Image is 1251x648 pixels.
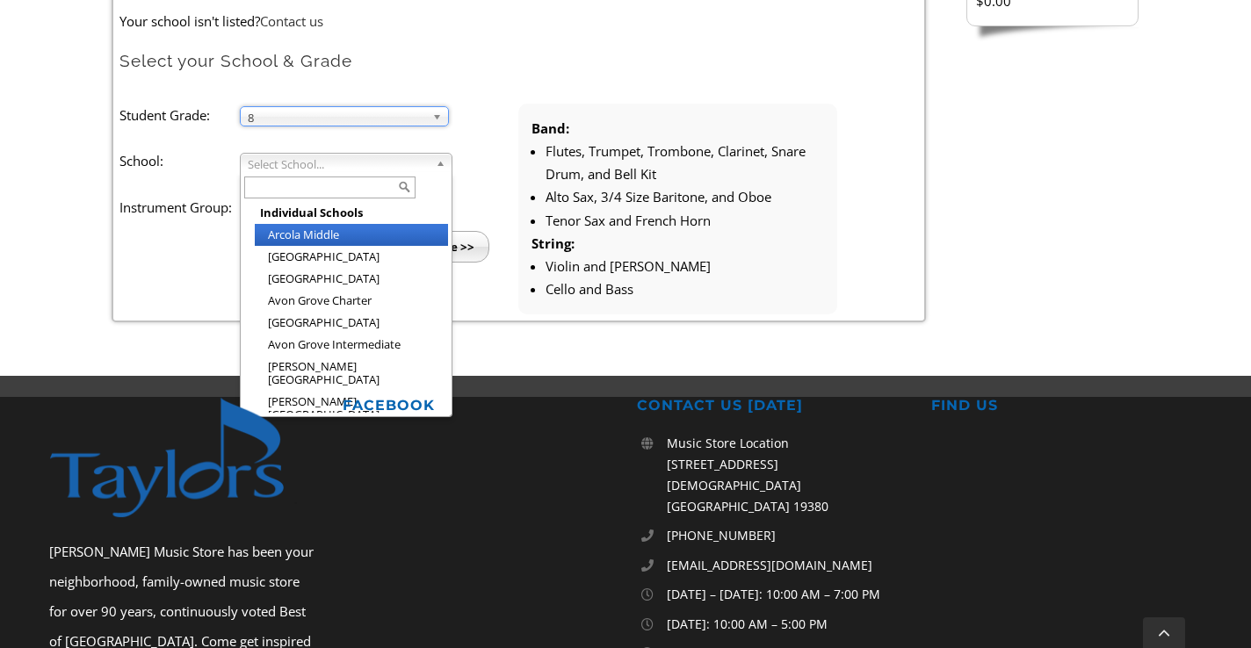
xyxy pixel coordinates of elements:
[343,397,613,415] h2: FACEBOOK
[255,202,448,224] li: Individual Schools
[255,312,448,334] li: [GEOGRAPHIC_DATA]
[49,397,320,519] img: footer-logo
[667,555,908,576] a: [EMAIL_ADDRESS][DOMAIN_NAME]
[255,356,448,391] li: [PERSON_NAME][GEOGRAPHIC_DATA]
[546,277,824,300] li: Cello and Bass
[119,104,239,126] label: Student Grade:
[255,334,448,356] li: Avon Grove Intermediate
[119,50,917,72] h2: Select your School & Grade
[255,391,448,426] li: [PERSON_NAME][GEOGRAPHIC_DATA]
[667,584,908,605] p: [DATE] – [DATE]: 10:00 AM – 7:00 PM
[119,149,239,172] label: School:
[546,185,824,208] li: Alto Sax, 3/4 Size Baritone, and Oboe
[119,10,917,32] p: Your school isn't listed?
[531,119,569,137] strong: Band:
[667,433,908,516] p: Music Store Location [STREET_ADDRESS][DEMOGRAPHIC_DATA] [GEOGRAPHIC_DATA] 19380
[546,209,824,232] li: Tenor Sax and French Horn
[667,614,908,635] p: [DATE]: 10:00 AM – 5:00 PM
[260,12,323,30] a: Contact us
[119,196,239,219] label: Instrument Group:
[255,290,448,312] li: Avon Grove Charter
[931,397,1202,415] h2: FIND US
[248,154,429,175] span: Select School...
[248,107,425,128] span: 8
[531,234,575,252] strong: String:
[255,246,448,268] li: [GEOGRAPHIC_DATA]
[546,140,824,186] li: Flutes, Trumpet, Trombone, Clarinet, Snare Drum, and Bell Kit
[546,255,824,277] li: Violin and [PERSON_NAME]
[667,525,908,546] a: [PHONE_NUMBER]
[667,557,872,573] span: [EMAIL_ADDRESS][DOMAIN_NAME]
[966,26,1139,42] img: sidebar-footer.png
[637,397,908,415] h2: CONTACT US [DATE]
[255,224,448,246] li: Arcola Middle
[255,268,448,290] li: [GEOGRAPHIC_DATA]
